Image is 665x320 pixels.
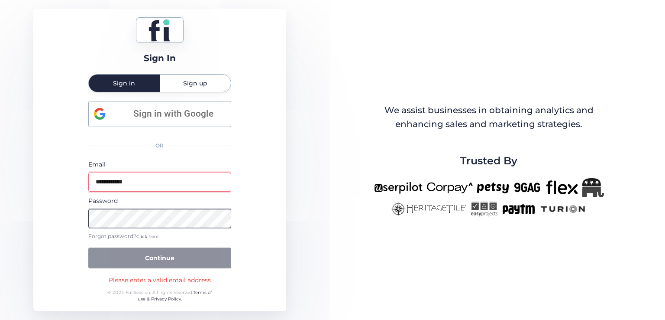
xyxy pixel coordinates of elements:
[391,202,466,216] img: heritagetile-new.png
[88,232,231,241] div: Forgot password?
[103,289,216,303] div: © 2024 FullSession. All rights reserved.
[183,80,207,86] span: Sign up
[113,80,135,86] span: Sign in
[513,178,542,197] img: 9gag-new.png
[539,202,587,216] img: turion-new.png
[427,178,473,197] img: corpay-new.png
[109,275,211,285] div: Please enter a valid email address
[374,104,603,131] div: We assist businesses in obtaining analytics and enhancing sales and marketing strategies.
[477,178,509,197] img: petsy-new.png
[88,137,231,155] div: OR
[374,178,423,197] img: userpilot-new.png
[546,178,578,197] img: flex-new.png
[88,196,231,206] div: Password
[88,248,231,268] button: Continue
[582,178,604,197] img: Republicanlogo-bw.png
[144,52,176,65] div: Sign In
[471,202,497,216] img: easyprojects-new.png
[460,153,517,169] span: Trusted By
[502,202,535,216] img: paytm-new.png
[136,234,158,239] span: Click here
[121,107,226,121] span: Sign in with Google
[88,160,231,169] div: Email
